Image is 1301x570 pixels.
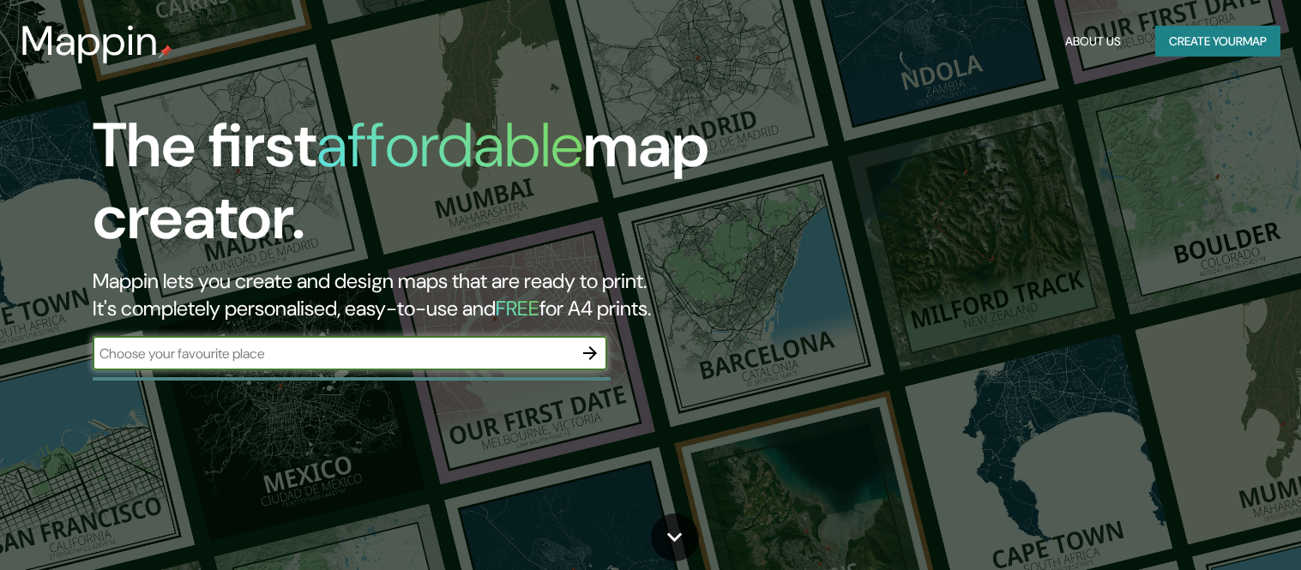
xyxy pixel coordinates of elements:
button: About Us [1058,26,1128,57]
img: mappin-pin [159,45,172,58]
h3: Mappin [21,17,159,65]
h1: affordable [316,105,583,185]
h2: Mappin lets you create and design maps that are ready to print. It's completely personalised, eas... [93,267,744,322]
button: Create yourmap [1155,26,1280,57]
input: Choose your favourite place [93,344,573,363]
h1: The first map creator. [93,110,744,267]
h5: FREE [496,295,539,321]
